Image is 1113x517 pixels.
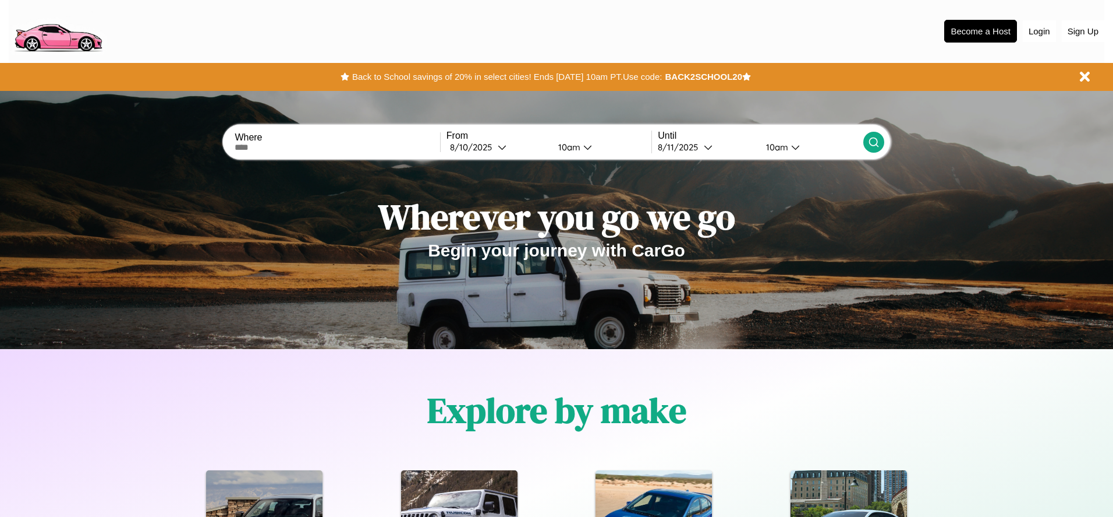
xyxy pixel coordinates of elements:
button: Become a Host [944,20,1017,43]
h1: Explore by make [427,386,686,434]
label: Until [658,131,863,141]
label: From [446,131,651,141]
button: Sign Up [1062,20,1104,42]
button: Back to School savings of 20% in select cities! Ends [DATE] 10am PT.Use code: [349,69,665,85]
b: BACK2SCHOOL20 [665,72,742,82]
button: 10am [757,141,863,153]
button: Login [1023,20,1056,42]
button: 8/10/2025 [446,141,549,153]
img: logo [9,6,107,55]
div: 8 / 11 / 2025 [658,142,704,153]
div: 10am [552,142,583,153]
button: 10am [549,141,651,153]
div: 10am [760,142,791,153]
label: Where [235,132,439,143]
div: 8 / 10 / 2025 [450,142,498,153]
